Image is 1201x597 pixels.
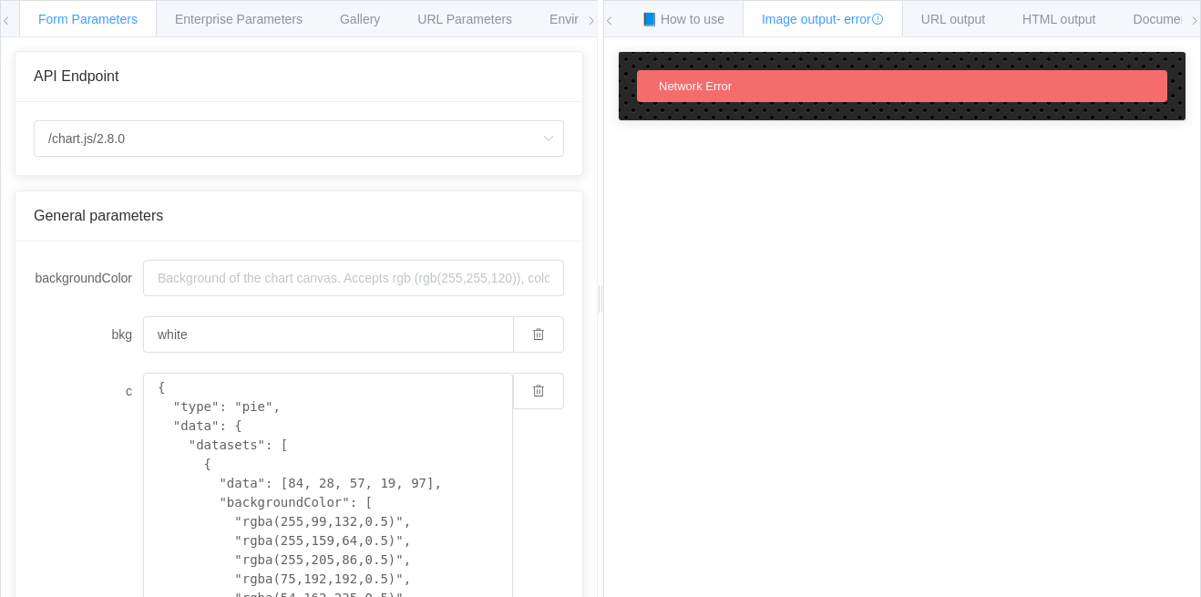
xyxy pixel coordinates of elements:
[340,12,380,26] span: Gallery
[175,12,303,26] span: Enterprise Parameters
[659,79,732,93] span: Network Error
[1022,12,1095,26] span: HTML output
[642,12,724,26] span: 📘 How to use
[143,316,513,353] input: Background of the chart canvas. Accepts rgb (rgb(255,255,120)), colors (red), and url-encoded hex...
[34,68,118,84] span: API Endpoint
[837,12,884,26] span: - error
[417,12,512,26] span: URL Parameters
[34,260,143,296] label: backgroundColor
[143,260,564,296] input: Background of the chart canvas. Accepts rgb (rgb(255,255,120)), colors (red), and url-encoded hex...
[34,373,143,409] label: c
[921,12,985,26] span: URL output
[762,12,884,26] span: Image output
[38,12,138,26] span: Form Parameters
[34,120,564,157] input: Select
[34,208,163,223] span: General parameters
[549,12,628,26] span: Environments
[34,316,143,353] label: bkg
